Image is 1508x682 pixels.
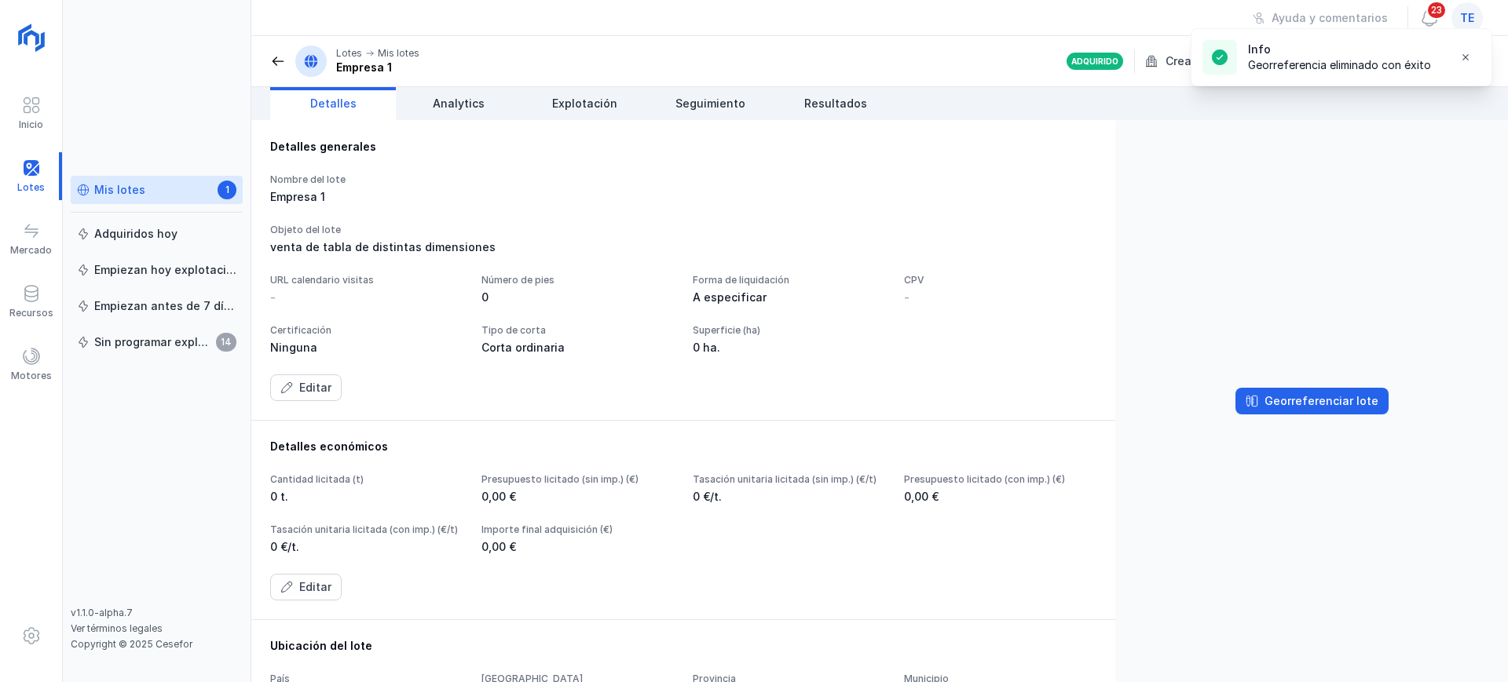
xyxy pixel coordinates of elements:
[310,96,357,111] span: Detalles
[71,176,243,204] a: Mis lotes1
[270,523,463,536] div: Tasación unitaria licitada (con imp.) (€/t)
[270,189,463,205] div: Empresa 1
[481,274,674,286] div: Número de pies
[270,139,1096,155] div: Detalles generales
[9,307,53,319] div: Recursos
[270,574,342,600] button: Editar
[433,96,485,111] span: Analytics
[218,181,236,199] span: 1
[270,374,342,401] button: Editar
[1272,10,1388,26] div: Ayuda y comentarios
[270,290,276,305] div: -
[647,87,773,120] a: Seguimiento
[270,87,396,120] a: Detalles
[94,298,236,314] div: Empiezan antes de 7 días
[270,439,1096,454] div: Detalles económicos
[94,226,178,242] div: Adquiridos hoy
[270,239,1096,255] div: venta de tabla de distintas dimensiones
[904,290,910,305] div: -
[94,182,145,198] div: Mis lotes
[1235,388,1389,414] button: Georreferenciar lote
[71,607,243,619] div: v1.1.0-alpha.7
[1426,1,1447,20] span: 23
[378,47,419,60] div: Mis lotes
[552,96,617,111] span: Explotación
[336,47,362,60] div: Lotes
[71,328,243,356] a: Sin programar explotación14
[804,96,867,111] span: Resultados
[11,370,52,382] div: Motores
[94,262,236,278] div: Empiezan hoy explotación
[693,324,885,337] div: Superficie (ha)
[693,473,885,486] div: Tasación unitaria licitada (sin imp.) (€/t)
[270,324,463,337] div: Certificación
[19,119,43,131] div: Inicio
[270,638,1096,654] div: Ubicación del lote
[336,60,419,75] div: Empresa 1
[299,380,331,396] div: Editar
[522,87,647,120] a: Explotación
[12,18,51,57] img: logoRight.svg
[481,489,674,505] div: 0,00 €
[1145,49,1331,73] div: Creado por tu organización
[1248,57,1431,73] div: Georreferencia eliminado con éxito
[693,340,885,356] div: 0 ha.
[481,473,674,486] div: Presupuesto licitado (sin imp.) (€)
[270,340,463,356] div: Ninguna
[675,96,745,111] span: Seguimiento
[299,579,331,595] div: Editar
[693,290,885,305] div: A especificar
[693,274,885,286] div: Forma de liquidación
[1265,393,1378,409] div: Georreferenciar lote
[773,87,899,120] a: Resultados
[71,622,163,634] a: Ver términos legales
[1460,10,1474,26] span: te
[481,324,674,337] div: Tipo de corta
[71,256,243,284] a: Empiezan hoy explotación
[270,224,1096,236] div: Objeto del lote
[270,274,463,286] div: URL calendario visitas
[71,638,243,651] div: Copyright © 2025 Cesefor
[904,489,1096,505] div: 0,00 €
[1243,5,1398,31] button: Ayuda y comentarios
[904,274,1096,286] div: CPV
[10,244,52,257] div: Mercado
[270,489,463,505] div: 0 t.
[270,539,463,555] div: 0 €/t.
[71,292,243,320] a: Empiezan antes de 7 días
[904,473,1096,486] div: Presupuesto licitado (con imp.) (€)
[481,290,674,305] div: 0
[1248,42,1431,57] div: Info
[270,173,463,186] div: Nombre del lote
[693,489,885,505] div: 0 €/t.
[71,220,243,248] a: Adquiridos hoy
[396,87,522,120] a: Analytics
[481,523,674,536] div: Importe final adquisición (€)
[481,340,674,356] div: Corta ordinaria
[270,473,463,486] div: Cantidad licitada (t)
[481,539,674,555] div: 0,00 €
[216,333,236,352] span: 14
[1071,56,1118,67] div: Adquirido
[94,334,211,350] div: Sin programar explotación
